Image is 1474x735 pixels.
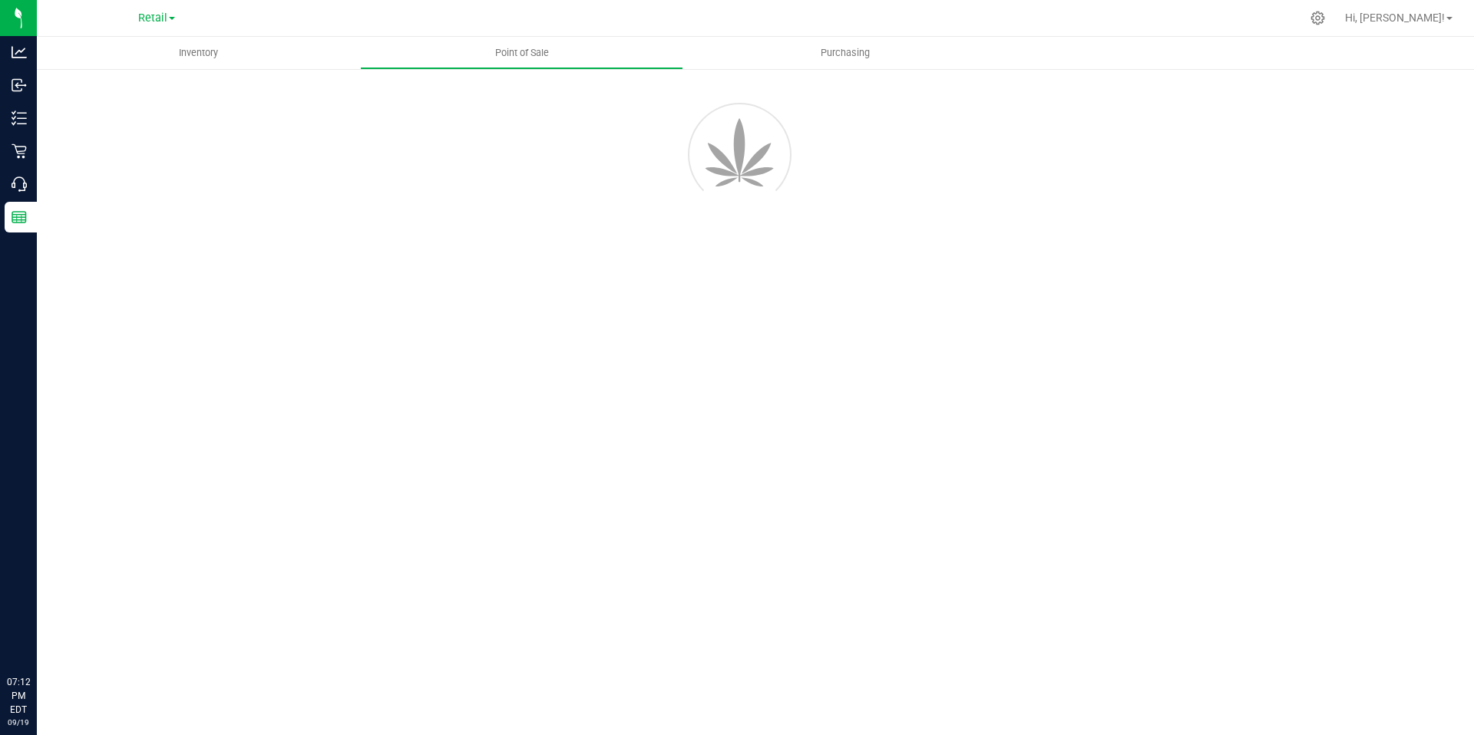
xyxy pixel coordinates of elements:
[800,46,891,60] span: Purchasing
[12,209,27,225] inline-svg: Reports
[12,176,27,192] inline-svg: Call Center
[474,46,570,60] span: Point of Sale
[158,46,239,60] span: Inventory
[683,37,1006,69] a: Purchasing
[7,675,30,717] p: 07:12 PM EDT
[138,12,167,25] span: Retail
[1308,11,1327,25] div: Manage settings
[12,110,27,126] inline-svg: Inventory
[1345,12,1445,24] span: Hi, [PERSON_NAME]!
[37,37,360,69] a: Inventory
[7,717,30,728] p: 09/19
[12,77,27,93] inline-svg: Inbound
[12,44,27,60] inline-svg: Analytics
[12,143,27,159] inline-svg: Retail
[360,37,683,69] a: Point of Sale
